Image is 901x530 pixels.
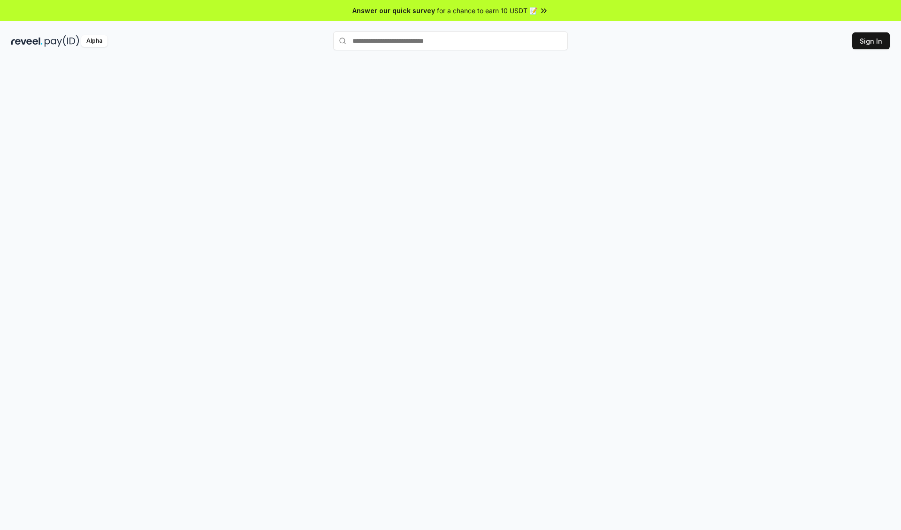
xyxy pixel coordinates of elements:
span: Answer our quick survey [352,6,435,15]
div: Alpha [81,35,107,47]
button: Sign In [852,32,890,49]
img: pay_id [45,35,79,47]
img: reveel_dark [11,35,43,47]
span: for a chance to earn 10 USDT 📝 [437,6,537,15]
